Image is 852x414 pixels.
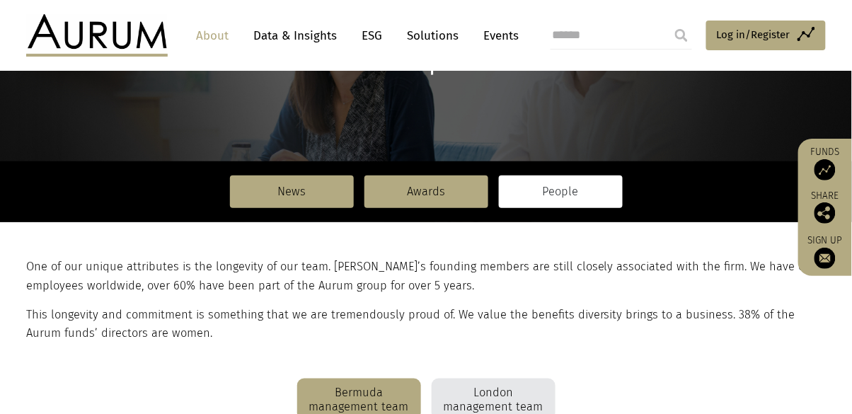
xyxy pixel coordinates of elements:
[667,21,696,50] input: Submit
[246,23,344,49] a: Data & Insights
[706,21,826,50] a: Log in/Register
[814,248,836,269] img: Sign up to our newsletter
[189,23,236,49] a: About
[476,23,519,49] a: Events
[814,159,836,180] img: Access Funds
[400,23,466,49] a: Solutions
[364,176,488,208] a: Awards
[805,191,845,224] div: Share
[499,176,623,208] a: People
[26,306,822,343] p: This longevity and commitment is something that we are tremendously proud of. We value the benefi...
[26,14,168,57] img: Aurum
[717,26,790,43] span: Log in/Register
[814,202,836,224] img: Share this post
[805,234,845,269] a: Sign up
[230,176,354,208] a: News
[26,258,822,295] p: One of our unique attributes is the longevity of our team. [PERSON_NAME]’s founding members are s...
[355,23,389,49] a: ESG
[805,146,845,180] a: Funds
